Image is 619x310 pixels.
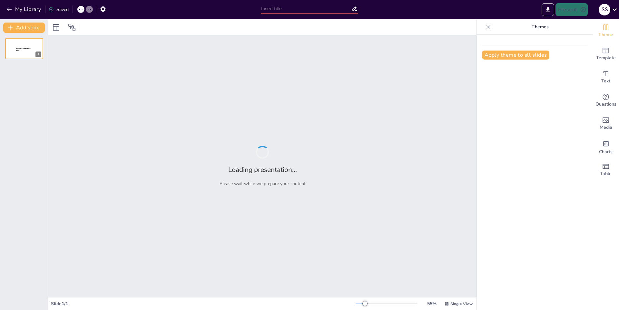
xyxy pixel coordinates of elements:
[220,181,306,187] p: Please wait while we prepare your content
[555,3,588,16] button: Present
[599,148,613,155] span: Charts
[593,66,619,89] div: Add text boxes
[599,4,610,15] div: S S
[593,135,619,158] div: Add charts and graphs
[593,158,619,182] div: Add a table
[68,23,76,31] span: Position
[600,170,612,177] span: Table
[598,31,613,38] span: Theme
[596,54,616,61] span: Template
[599,3,610,16] button: S S
[16,48,30,51] span: Sendsteps presentation editor
[595,101,616,108] span: Questions
[35,52,41,57] div: 1
[424,301,439,307] div: 55 %
[5,4,44,14] button: My Library
[601,78,610,85] span: Text
[494,19,586,35] p: Themes
[593,89,619,112] div: Get real-time input from your audience
[51,301,356,307] div: Slide 1 / 1
[228,165,297,174] h2: Loading presentation...
[5,38,43,59] div: 1
[261,4,351,14] input: Insert title
[542,3,554,16] button: Export to PowerPoint
[3,23,45,33] button: Add slide
[600,124,612,131] span: Media
[593,112,619,135] div: Add images, graphics, shapes or video
[593,19,619,42] div: Change the overall theme
[482,51,549,60] button: Apply theme to all slides
[450,301,473,306] span: Single View
[49,6,69,13] div: Saved
[593,42,619,66] div: Add ready made slides
[51,22,61,33] div: Layout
